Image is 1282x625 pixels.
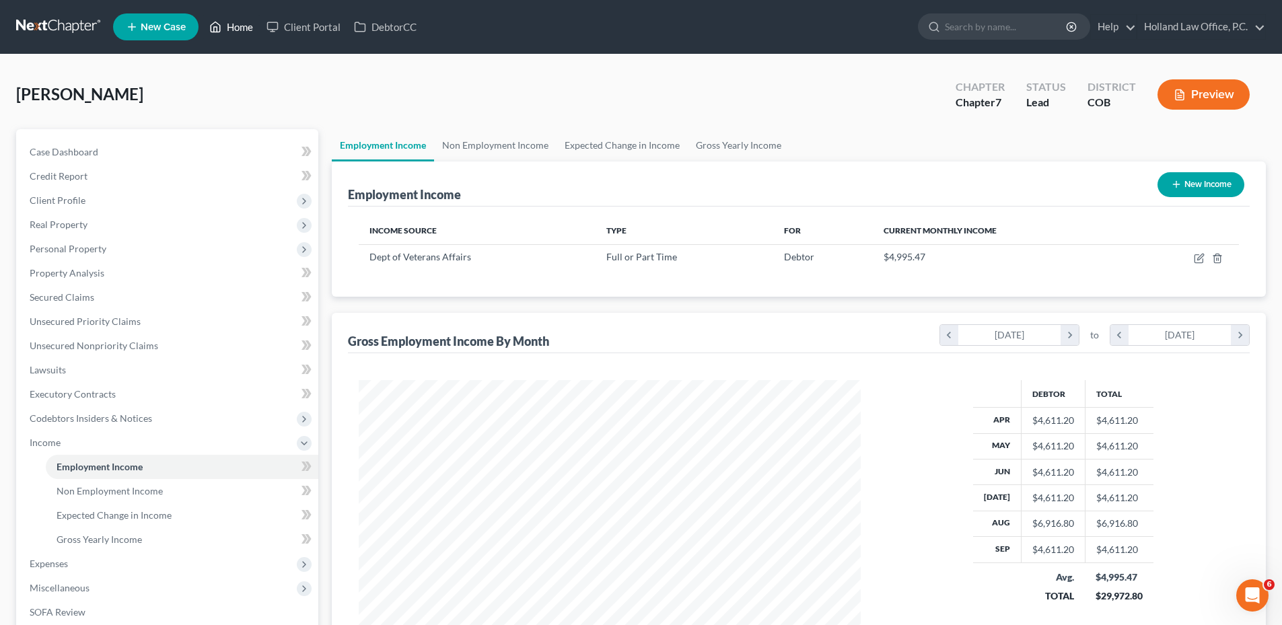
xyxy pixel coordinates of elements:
td: $6,916.80 [1085,511,1153,536]
div: Lead [1026,95,1066,110]
th: Jun [973,459,1022,484]
a: Non Employment Income [434,129,557,161]
th: Aug [973,511,1022,536]
a: Employment Income [332,129,434,161]
div: Chapter [956,79,1005,95]
div: $4,611.20 [1032,543,1074,556]
div: Gross Employment Income By Month [348,333,549,349]
div: $4,995.47 [1096,571,1143,584]
a: Employment Income [46,455,318,479]
span: Non Employment Income [57,485,163,497]
a: Executory Contracts [19,382,318,406]
th: Apr [973,408,1022,433]
a: Gross Yearly Income [46,527,318,552]
i: chevron_right [1231,325,1249,345]
span: Credit Report [30,170,87,182]
div: $29,972.80 [1096,589,1143,603]
span: SOFA Review [30,606,85,618]
a: Gross Yearly Income [688,129,789,161]
div: [DATE] [958,325,1061,345]
span: Dept of Veterans Affairs [369,251,471,262]
a: Secured Claims [19,285,318,309]
a: Unsecured Priority Claims [19,309,318,334]
div: COB [1088,95,1136,110]
span: Real Property [30,219,87,230]
div: Chapter [956,95,1005,110]
div: TOTAL [1032,589,1074,603]
i: chevron_right [1061,325,1079,345]
div: $4,611.20 [1032,414,1074,427]
a: Holland Law Office, P.C. [1137,15,1265,39]
div: Status [1026,79,1066,95]
span: Case Dashboard [30,146,98,157]
span: Unsecured Priority Claims [30,316,141,327]
span: Income Source [369,225,437,235]
div: [DATE] [1129,325,1232,345]
div: $6,916.80 [1032,517,1074,530]
a: Non Employment Income [46,479,318,503]
span: Expenses [30,558,68,569]
button: Preview [1158,79,1250,110]
a: DebtorCC [347,15,423,39]
iframe: Intercom live chat [1236,579,1269,612]
td: $4,611.20 [1085,537,1153,562]
a: Unsecured Nonpriority Claims [19,334,318,358]
span: to [1090,328,1099,342]
div: $4,611.20 [1032,491,1074,505]
th: Debtor [1021,380,1085,407]
th: Total [1085,380,1153,407]
button: New Income [1158,172,1244,197]
a: Client Portal [260,15,347,39]
td: $4,611.20 [1085,408,1153,433]
span: Personal Property [30,243,106,254]
span: Lawsuits [30,364,66,375]
span: 7 [995,96,1001,108]
a: Credit Report [19,164,318,188]
td: $4,611.20 [1085,485,1153,511]
a: Property Analysis [19,261,318,285]
span: Client Profile [30,194,85,206]
div: $4,611.20 [1032,439,1074,453]
span: [PERSON_NAME] [16,84,143,104]
span: Codebtors Insiders & Notices [30,412,152,424]
span: For [784,225,801,235]
span: New Case [141,22,186,32]
input: Search by name... [945,14,1068,39]
td: $4,611.20 [1085,433,1153,459]
span: Full or Part Time [606,251,677,262]
span: 6 [1264,579,1275,590]
a: Home [203,15,260,39]
td: $4,611.20 [1085,459,1153,484]
span: Employment Income [57,461,143,472]
a: Case Dashboard [19,140,318,164]
a: Help [1091,15,1136,39]
a: SOFA Review [19,600,318,624]
span: Type [606,225,627,235]
span: Income [30,437,61,448]
a: Lawsuits [19,358,318,382]
span: Property Analysis [30,267,104,279]
div: Avg. [1032,571,1074,584]
th: Sep [973,537,1022,562]
th: [DATE] [973,485,1022,511]
span: Gross Yearly Income [57,534,142,545]
div: District [1088,79,1136,95]
span: Executory Contracts [30,388,116,400]
th: May [973,433,1022,459]
i: chevron_left [940,325,958,345]
span: Miscellaneous [30,582,90,593]
div: Employment Income [348,186,461,203]
span: Current Monthly Income [884,225,997,235]
span: Debtor [784,251,814,262]
div: $4,611.20 [1032,466,1074,479]
span: Secured Claims [30,291,94,303]
span: $4,995.47 [884,251,925,262]
i: chevron_left [1110,325,1129,345]
span: Unsecured Nonpriority Claims [30,340,158,351]
a: Expected Change in Income [46,503,318,527]
span: Expected Change in Income [57,509,172,521]
a: Expected Change in Income [557,129,688,161]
